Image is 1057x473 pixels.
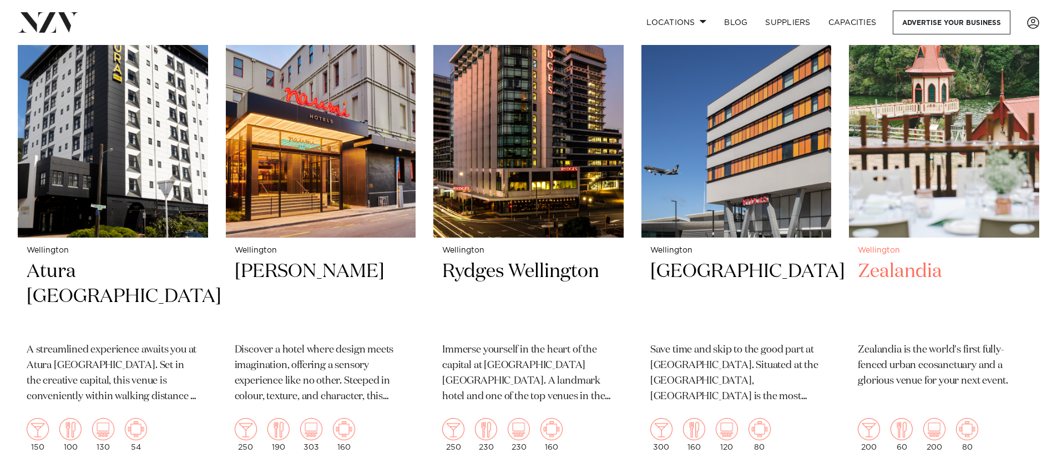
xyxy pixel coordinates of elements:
div: 130 [92,418,114,451]
h2: [GEOGRAPHIC_DATA] [650,259,823,334]
img: theatre.png [716,418,738,440]
div: 230 [508,418,530,451]
a: Capacities [820,11,886,34]
img: cocktail.png [27,418,49,440]
div: 120 [716,418,738,451]
div: 54 [125,418,147,451]
a: SUPPLIERS [756,11,819,34]
img: theatre.png [508,418,530,440]
img: dining.png [59,418,82,440]
div: 303 [300,418,322,451]
a: Locations [638,11,715,34]
div: 250 [235,418,257,451]
img: meeting.png [749,418,771,440]
small: Wellington [858,246,1030,255]
img: meeting.png [540,418,563,440]
p: Zealandia is the world's first fully-fenced urban ecosanctuary and a glorious venue for your next... [858,343,1030,389]
div: 230 [475,418,497,451]
p: Immerse yourself in the heart of the capital at [GEOGRAPHIC_DATA] [GEOGRAPHIC_DATA]. A landmark h... [442,343,615,405]
img: meeting.png [125,418,147,440]
img: theatre.png [92,418,114,440]
a: Advertise your business [893,11,1010,34]
p: Save time and skip to the good part at [GEOGRAPHIC_DATA]. Situated at the [GEOGRAPHIC_DATA], [GEO... [650,343,823,405]
p: A streamlined experience awaits you at Atura [GEOGRAPHIC_DATA]. Set in the creative capital, this... [27,343,199,405]
small: Wellington [650,246,823,255]
img: dining.png [891,418,913,440]
img: cocktail.png [442,418,464,440]
div: 190 [267,418,290,451]
div: 160 [683,418,705,451]
img: theatre.png [300,418,322,440]
div: 160 [333,418,355,451]
h2: [PERSON_NAME] [235,259,407,334]
img: dining.png [267,418,290,440]
div: 60 [891,418,913,451]
h2: Rydges Wellington [442,259,615,334]
img: cocktail.png [650,418,672,440]
img: cocktail.png [858,418,880,440]
img: cocktail.png [235,418,257,440]
img: meeting.png [956,418,978,440]
div: 100 [59,418,82,451]
p: Discover a hotel where design meets imagination, offering a sensory experience like no other. Ste... [235,343,407,405]
img: theatre.png [923,418,945,440]
div: 80 [749,418,771,451]
small: Wellington [442,246,615,255]
img: nzv-logo.png [18,12,78,32]
h2: Zealandia [858,259,1030,334]
div: 80 [956,418,978,451]
div: 150 [27,418,49,451]
h2: Atura [GEOGRAPHIC_DATA] [27,259,199,334]
div: 160 [540,418,563,451]
div: 200 [923,418,945,451]
small: Wellington [27,246,199,255]
a: BLOG [715,11,756,34]
div: 300 [650,418,672,451]
small: Wellington [235,246,407,255]
img: dining.png [683,418,705,440]
div: 250 [442,418,464,451]
div: 200 [858,418,880,451]
img: meeting.png [333,418,355,440]
img: dining.png [475,418,497,440]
